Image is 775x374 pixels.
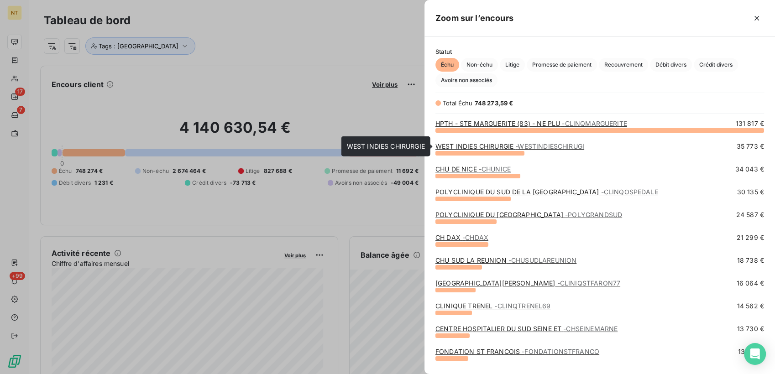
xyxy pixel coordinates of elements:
[599,58,648,72] button: Recouvrement
[500,58,525,72] button: Litige
[744,343,766,365] div: Open Intercom Messenger
[435,279,620,287] a: [GEOGRAPHIC_DATA][PERSON_NAME]
[650,58,692,72] button: Débit divers
[462,234,488,241] span: - CHDAX
[475,99,513,107] span: 748 273,59 €
[738,347,764,356] span: 13 129 €
[522,348,599,355] span: - FONDATIONSTFRANCO
[557,279,620,287] span: - CLINIQSTFARON77
[435,211,622,218] a: POLYCLINIQUE DU [GEOGRAPHIC_DATA]
[694,58,738,72] button: Crédit divers
[735,165,764,174] span: 34 043 €
[435,234,488,241] a: CH DAX
[737,142,764,151] span: 35 773 €
[737,301,764,311] span: 14 562 €
[562,119,627,127] span: - CLINQMARGUERITE
[508,256,576,264] span: - CHUSUDLAREUNION
[347,142,425,150] span: WEST INDIES CHIRURGIE
[565,211,622,218] span: - POLYGRANDSUD
[736,210,764,219] span: 24 587 €
[736,119,764,128] span: 131 817 €
[737,233,764,242] span: 21 299 €
[435,325,618,332] a: CENTRE HOSPITALIER DU SUD SEINE ET
[737,324,764,333] span: 13 730 €
[737,187,764,197] span: 30 135 €
[435,302,551,310] a: CLINIQUE TRENEL
[435,256,576,264] a: CHU SUD LA REUNION
[435,58,459,72] button: Échu
[461,58,498,72] button: Non-échu
[424,119,775,364] div: grid
[737,256,764,265] span: 18 738 €
[435,165,511,173] a: CHU DE NICE
[435,73,497,87] button: Avoirs non associés
[435,188,658,196] a: POLYCLINIQUE DU SUD DE LA [GEOGRAPHIC_DATA]
[737,279,764,288] span: 16 064 €
[435,348,599,355] a: FONDATION ST FRANCOIS
[443,99,473,107] span: Total Échu
[435,48,764,55] span: Statut
[494,302,550,310] span: - CLINQTRENEL69
[435,142,584,150] a: WEST INDIES CHIRURGIE
[435,12,513,25] h5: Zoom sur l’encours
[527,58,597,72] button: Promesse de paiement
[563,325,618,332] span: - CHSEINEMARNE
[435,119,627,127] a: HPTH - STE MARGUERITE (83) - NE PLU
[515,142,584,150] span: - WESTINDIESCHIRUGI
[601,188,658,196] span: - CLINQOSPEDALE
[479,165,511,173] span: - CHUNICE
